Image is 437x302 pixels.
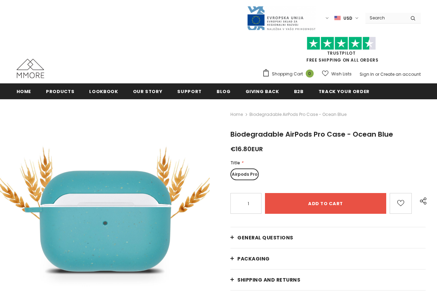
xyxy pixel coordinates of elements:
img: Trust Pilot Stars [307,37,376,50]
input: Search Site [365,13,405,23]
span: B2B [294,88,304,95]
img: MMORE Cases [17,59,44,78]
span: Our Story [133,88,163,95]
a: Create an account [380,71,421,77]
span: General Questions [237,234,293,241]
a: Our Story [133,83,163,99]
a: Products [46,83,74,99]
a: Home [17,83,31,99]
span: USD [343,15,352,22]
span: Lookbook [89,88,118,95]
span: €16.80EUR [230,145,263,153]
a: Sign In [360,71,374,77]
span: 0 [306,70,314,77]
a: Giving back [246,83,279,99]
span: or [375,71,379,77]
img: Javni Razpis [247,6,316,31]
input: Add to cart [265,193,386,214]
a: Shopping Cart 0 [262,69,317,79]
a: B2B [294,83,304,99]
span: Shopping Cart [272,71,303,77]
a: Track your order [319,83,370,99]
span: Products [46,88,74,95]
span: Giving back [246,88,279,95]
a: General Questions [230,227,426,248]
a: Blog [217,83,231,99]
span: support [177,88,202,95]
a: support [177,83,202,99]
span: PACKAGING [237,255,270,262]
span: Blog [217,88,231,95]
span: Shipping and returns [237,276,300,283]
span: Home [17,88,31,95]
span: Wish Lists [331,71,352,77]
span: Title [230,160,240,166]
a: Wish Lists [322,68,352,80]
span: Biodegradable AirPods Pro Case - Ocean Blue [249,110,346,119]
span: Biodegradable AirPods Pro Case - Ocean Blue [230,129,393,139]
a: Trustpilot [327,50,356,56]
a: PACKAGING [230,248,426,269]
img: USD [334,15,341,21]
a: Javni Razpis [247,15,316,21]
span: Track your order [319,88,370,95]
span: FREE SHIPPING ON ALL ORDERS [262,40,421,63]
label: Airpods Pro [230,168,259,180]
a: Home [230,110,243,119]
a: Lookbook [89,83,118,99]
a: Shipping and returns [230,269,426,290]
